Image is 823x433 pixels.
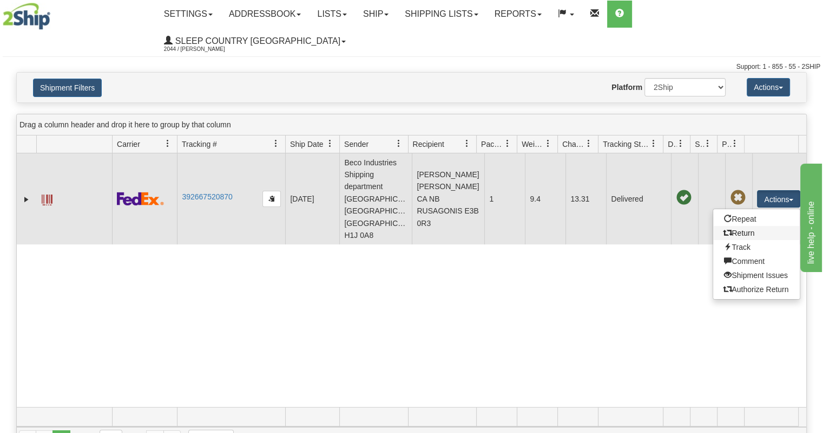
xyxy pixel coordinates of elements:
[695,139,704,150] span: Shipment Issues
[355,1,397,28] a: Ship
[33,79,102,97] button: Shipment Filters
[156,1,221,28] a: Settings
[757,190,800,208] button: Actions
[17,114,806,135] div: grid grouping header
[156,28,354,55] a: Sleep Country [GEOGRAPHIC_DATA] 2044 / [PERSON_NAME]
[117,139,140,150] span: Carrier
[580,134,598,153] a: Charge filter column settings
[290,139,323,150] span: Ship Date
[522,139,544,150] span: Weight
[412,153,484,244] td: [PERSON_NAME] [PERSON_NAME] CA NB RUSAGONIS E3B 0R3
[484,153,525,244] td: 1
[611,82,642,93] label: Platform
[498,134,517,153] a: Packages filter column settings
[671,134,690,153] a: Delivery Status filter column settings
[309,1,354,28] a: Lists
[221,1,310,28] a: Addressbook
[713,282,800,296] a: Authorize Return
[713,254,800,268] a: Comment
[182,192,232,201] a: 392667520870
[713,226,800,240] a: Return
[722,139,731,150] span: Pickup Status
[562,139,585,150] span: Charge
[798,161,822,272] iframe: chat widget
[539,134,557,153] a: Weight filter column settings
[606,153,671,244] td: Delivered
[525,153,565,244] td: 9.4
[267,134,285,153] a: Tracking # filter column settings
[565,153,606,244] td: 13.31
[747,78,790,96] button: Actions
[730,190,745,205] span: Pickup Not Assigned
[21,194,32,205] a: Expand
[676,190,691,205] span: On time
[603,139,650,150] span: Tracking Status
[486,1,550,28] a: Reports
[397,1,486,28] a: Shipping lists
[339,153,412,244] td: Beco Industries Shipping department [GEOGRAPHIC_DATA] [GEOGRAPHIC_DATA] [GEOGRAPHIC_DATA] H1J 0A8
[159,134,177,153] a: Carrier filter column settings
[3,3,50,30] img: logo2044.jpg
[668,139,677,150] span: Delivery Status
[344,139,368,150] span: Sender
[413,139,444,150] span: Recipient
[182,139,217,150] span: Tracking #
[726,134,744,153] a: Pickup Status filter column settings
[321,134,339,153] a: Ship Date filter column settings
[390,134,408,153] a: Sender filter column settings
[164,44,245,55] span: 2044 / [PERSON_NAME]
[8,7,100,20] div: live help - online
[699,134,717,153] a: Shipment Issues filter column settings
[713,212,800,226] a: Repeat
[117,192,164,205] img: 2 - FedEx Express®
[481,139,504,150] span: Packages
[262,191,281,207] button: Copy to clipboard
[3,62,820,72] div: Support: 1 - 855 - 55 - 2SHIP
[713,268,800,282] a: Shipment Issues
[285,153,339,244] td: [DATE]
[458,134,476,153] a: Recipient filter column settings
[42,190,52,207] a: Label
[173,36,340,46] span: Sleep Country [GEOGRAPHIC_DATA]
[713,240,800,254] a: Track
[644,134,663,153] a: Tracking Status filter column settings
